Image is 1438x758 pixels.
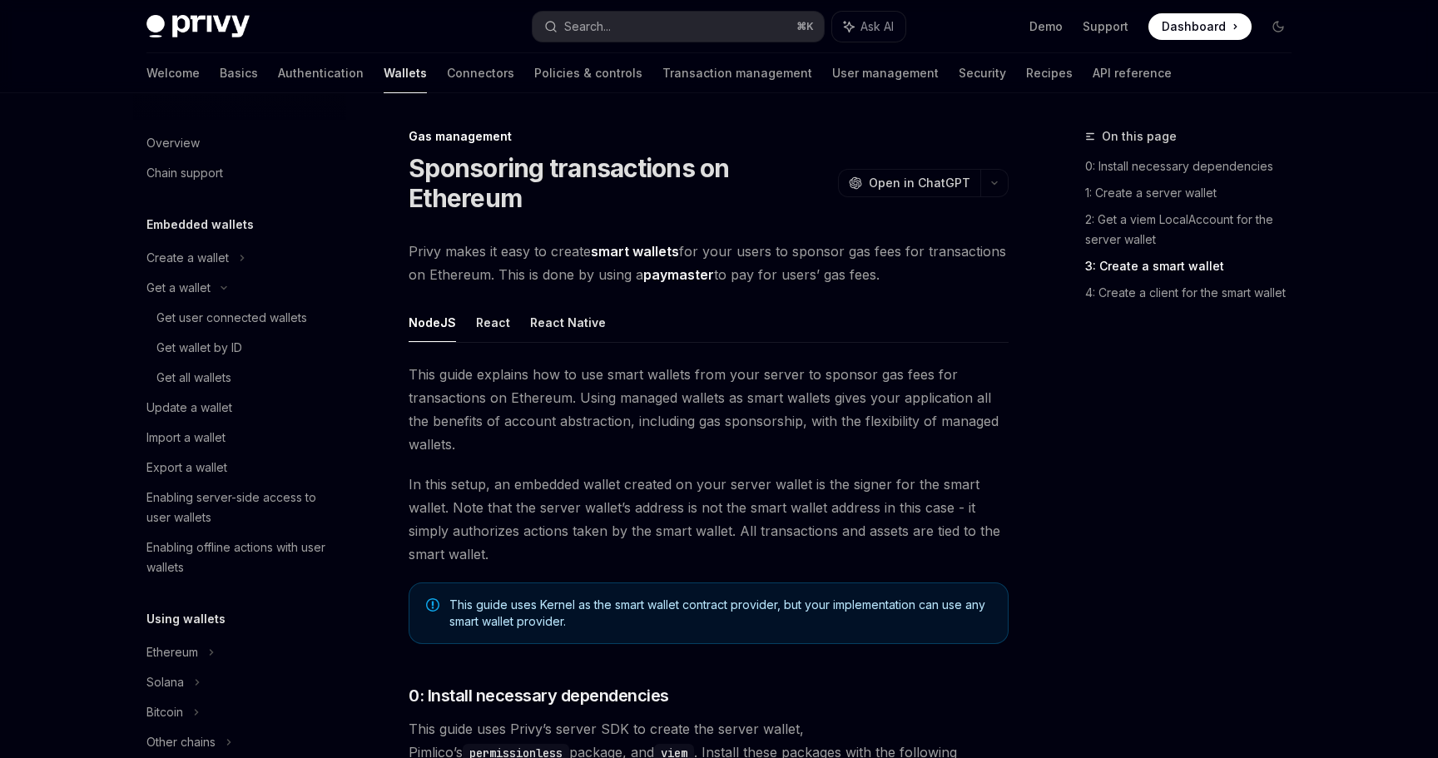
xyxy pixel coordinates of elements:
button: Ask AI [832,12,905,42]
button: NodeJS [409,303,456,342]
div: Get a wallet [146,278,211,298]
div: Create a wallet [146,248,229,268]
a: 1: Create a server wallet [1085,180,1305,206]
a: Security [959,53,1006,93]
strong: smart wallets [591,243,679,260]
a: 3: Create a smart wallet [1085,253,1305,280]
div: Bitcoin [146,702,183,722]
div: Export a wallet [146,458,227,478]
div: Solana [146,672,184,692]
a: 2: Get a viem LocalAccount for the server wallet [1085,206,1305,253]
span: This guide uses Kernel as the smart wallet contract provider, but your implementation can use any... [449,597,991,630]
div: Enabling offline actions with user wallets [146,538,336,577]
div: Overview [146,133,200,153]
img: dark logo [146,15,250,38]
a: Get user connected wallets [133,303,346,333]
button: React Native [530,303,606,342]
a: Export a wallet [133,453,346,483]
div: Get wallet by ID [156,338,242,358]
span: In this setup, an embedded wallet created on your server wallet is the signer for the smart walle... [409,473,1009,566]
span: 0: Install necessary dependencies [409,684,669,707]
a: Demo [1029,18,1063,35]
h5: Embedded wallets [146,215,254,235]
button: Open in ChatGPT [838,169,980,197]
span: This guide explains how to use smart wallets from your server to sponsor gas fees for transaction... [409,363,1009,456]
a: Transaction management [662,53,812,93]
a: Import a wallet [133,423,346,453]
div: Search... [564,17,611,37]
a: Recipes [1026,53,1073,93]
a: Enabling offline actions with user wallets [133,533,346,582]
svg: Note [426,598,439,612]
span: On this page [1102,126,1177,146]
a: Dashboard [1148,13,1252,40]
a: Wallets [384,53,427,93]
div: Gas management [409,128,1009,145]
a: Get wallet by ID [133,333,346,363]
a: Welcome [146,53,200,93]
a: 0: Install necessary dependencies [1085,153,1305,180]
a: Enabling server-side access to user wallets [133,483,346,533]
span: Ask AI [860,18,894,35]
a: Chain support [133,158,346,188]
span: ⌘ K [796,20,814,33]
a: paymaster [643,266,714,284]
div: Update a wallet [146,398,232,418]
h5: Using wallets [146,609,226,629]
a: Support [1083,18,1128,35]
div: Other chains [146,732,216,752]
a: User management [832,53,939,93]
a: API reference [1093,53,1172,93]
a: Authentication [278,53,364,93]
a: Update a wallet [133,393,346,423]
div: Ethereum [146,642,198,662]
a: 4: Create a client for the smart wallet [1085,280,1305,306]
a: Get all wallets [133,363,346,393]
a: Basics [220,53,258,93]
span: Privy makes it easy to create for your users to sponsor gas fees for transactions on Ethereum. Th... [409,240,1009,286]
div: Get all wallets [156,368,231,388]
div: Chain support [146,163,223,183]
button: Search...⌘K [533,12,824,42]
a: Policies & controls [534,53,642,93]
button: Toggle dark mode [1265,13,1292,40]
div: Import a wallet [146,428,226,448]
h1: Sponsoring transactions on Ethereum [409,153,831,213]
span: Dashboard [1162,18,1226,35]
div: Get user connected wallets [156,308,307,328]
a: Overview [133,128,346,158]
div: Enabling server-side access to user wallets [146,488,336,528]
span: Open in ChatGPT [869,175,970,191]
a: Connectors [447,53,514,93]
button: React [476,303,510,342]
